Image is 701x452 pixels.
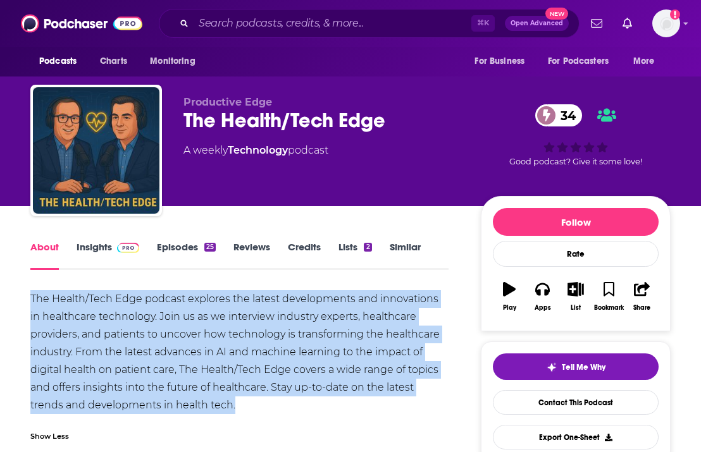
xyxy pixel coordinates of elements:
span: Podcasts [39,52,77,70]
div: 25 [204,243,216,252]
button: open menu [141,49,211,73]
div: 34Good podcast? Give it some love! [481,96,671,174]
span: Open Advanced [511,20,563,27]
button: Share [626,274,659,319]
div: The Health/Tech Edge podcast explores the latest developments and innovations in healthcare techn... [30,290,449,414]
a: Similar [390,241,421,270]
div: Apps [535,304,551,312]
a: Lists2 [338,241,371,270]
img: Podchaser - Follow, Share and Rate Podcasts [21,11,142,35]
a: Episodes25 [157,241,216,270]
div: Bookmark [594,304,624,312]
a: Technology [228,144,288,156]
span: Tell Me Why [562,362,605,372]
span: Good podcast? Give it some love! [509,157,642,166]
a: Contact This Podcast [493,390,659,415]
button: open menu [624,49,671,73]
button: open menu [466,49,540,73]
div: Rate [493,241,659,267]
span: Logged in as weareheadstart [652,9,680,37]
span: Charts [100,52,127,70]
a: Show notifications dropdown [617,13,637,34]
img: Podchaser Pro [117,243,139,253]
button: Play [493,274,526,319]
span: 34 [548,104,582,126]
img: tell me why sparkle [547,362,557,372]
img: The Health/Tech Edge [33,87,159,214]
div: Search podcasts, credits, & more... [159,9,580,38]
button: Open AdvancedNew [505,16,569,31]
button: Bookmark [592,274,625,319]
span: New [545,8,568,20]
button: Follow [493,208,659,236]
a: Charts [92,49,135,73]
a: About [30,241,59,270]
span: For Podcasters [548,52,609,70]
a: Reviews [233,241,270,270]
span: More [633,52,655,70]
img: User Profile [652,9,680,37]
span: For Business [475,52,524,70]
a: Credits [288,241,321,270]
button: List [559,274,592,319]
a: Show notifications dropdown [586,13,607,34]
input: Search podcasts, credits, & more... [194,13,471,34]
div: Share [633,304,650,312]
div: List [571,304,581,312]
button: Apps [526,274,559,319]
button: open menu [540,49,627,73]
span: ⌘ K [471,15,495,32]
button: open menu [30,49,93,73]
div: A weekly podcast [183,143,328,158]
div: 2 [364,243,371,252]
span: Monitoring [150,52,195,70]
button: Show profile menu [652,9,680,37]
svg: Add a profile image [670,9,680,20]
button: tell me why sparkleTell Me Why [493,353,659,380]
a: InsightsPodchaser Pro [77,241,139,270]
div: Play [503,304,516,312]
button: Export One-Sheet [493,425,659,449]
a: 34 [535,104,582,126]
span: Productive Edge [183,96,272,108]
